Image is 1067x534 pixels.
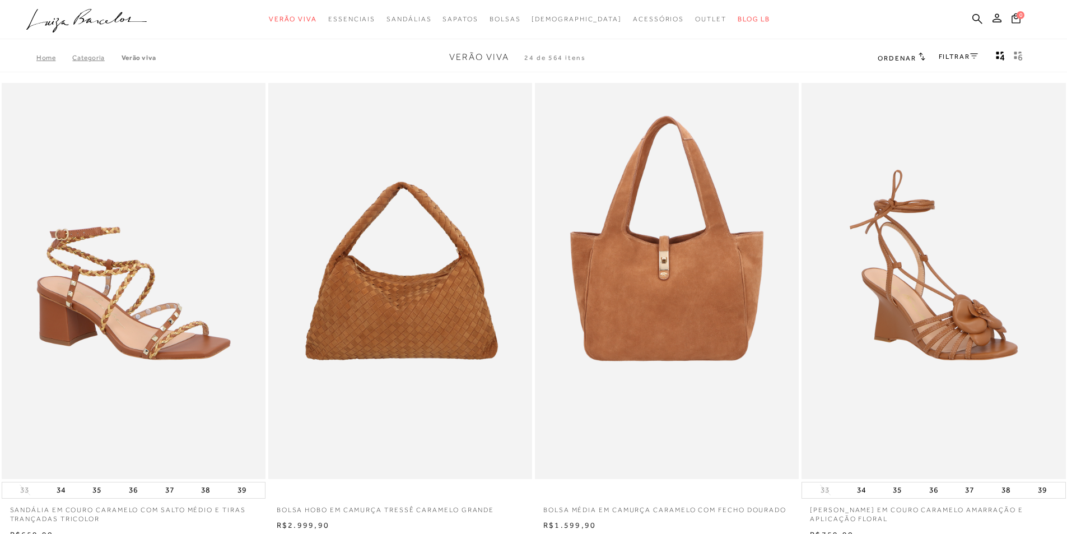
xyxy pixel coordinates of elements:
[939,53,978,61] a: FILTRAR
[1008,12,1024,27] button: 0
[889,482,905,498] button: 35
[695,15,726,23] span: Outlet
[1035,482,1050,498] button: 39
[695,9,726,30] a: noSubCategoriesText
[17,485,32,495] button: 33
[3,85,264,477] img: SANDÁLIA EM COURO CARAMELO COM SALTO MÉDIO E TIRAS TRANÇADAS TRICOLOR
[817,485,833,495] button: 33
[532,9,622,30] a: noSubCategoriesText
[1017,11,1024,19] span: 0
[536,85,798,477] img: BOLSA MÉDIA EM CAMURÇA CARAMELO COM FECHO DOURADO
[328,9,375,30] a: noSubCategoriesText
[854,482,869,498] button: 34
[1010,50,1026,65] button: gridText6Desc
[269,85,531,477] img: BOLSA HOBO EM CAMURÇA TRESSÊ CARAMELO GRANDE
[36,54,72,62] a: Home
[543,521,596,530] span: R$1.599,90
[269,9,317,30] a: noSubCategoriesText
[878,54,916,62] span: Ordenar
[536,85,798,477] a: BOLSA MÉDIA EM CAMURÇA CARAMELO COM FECHO DOURADO BOLSA MÉDIA EM CAMURÇA CARAMELO COM FECHO DOURADO
[490,9,521,30] a: noSubCategoriesText
[277,521,329,530] span: R$2.999,90
[738,15,770,23] span: BLOG LB
[53,482,69,498] button: 34
[3,85,264,477] a: SANDÁLIA EM COURO CARAMELO COM SALTO MÉDIO E TIRAS TRANÇADAS TRICOLOR SANDÁLIA EM COURO CARAMELO ...
[268,499,532,515] a: BOLSA HOBO EM CAMURÇA TRESSÊ CARAMELO GRANDE
[328,15,375,23] span: Essenciais
[993,50,1008,65] button: Mostrar 4 produtos por linha
[386,15,431,23] span: Sandálias
[532,15,622,23] span: [DEMOGRAPHIC_DATA]
[633,9,684,30] a: noSubCategoriesText
[524,54,586,62] span: 24 de 564 itens
[449,52,509,62] span: Verão Viva
[803,85,1064,477] a: SANDÁLIA ANABELA EM COURO CARAMELO AMARRAÇÃO E APLICAÇÃO FLORAL SANDÁLIA ANABELA EM COURO CARAMEL...
[269,15,317,23] span: Verão Viva
[998,482,1014,498] button: 38
[803,85,1064,477] img: SANDÁLIA ANABELA EM COURO CARAMELO AMARRAÇÃO E APLICAÇÃO FLORAL
[269,85,531,477] a: BOLSA HOBO EM CAMURÇA TRESSÊ CARAMELO GRANDE BOLSA HOBO EM CAMURÇA TRESSÊ CARAMELO GRANDE
[72,54,121,62] a: Categoria
[802,499,1065,524] a: [PERSON_NAME] EM COURO CARAMELO AMARRAÇÃO E APLICAÇÃO FLORAL
[125,482,141,498] button: 36
[926,482,942,498] button: 36
[490,15,521,23] span: Bolsas
[442,15,478,23] span: Sapatos
[386,9,431,30] a: noSubCategoriesText
[234,482,250,498] button: 39
[442,9,478,30] a: noSubCategoriesText
[89,482,105,498] button: 35
[198,482,213,498] button: 38
[122,54,156,62] a: Verão Viva
[738,9,770,30] a: BLOG LB
[962,482,977,498] button: 37
[162,482,178,498] button: 37
[535,499,799,515] a: BOLSA MÉDIA EM CAMURÇA CARAMELO COM FECHO DOURADO
[2,499,265,524] a: SANDÁLIA EM COURO CARAMELO COM SALTO MÉDIO E TIRAS TRANÇADAS TRICOLOR
[633,15,684,23] span: Acessórios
